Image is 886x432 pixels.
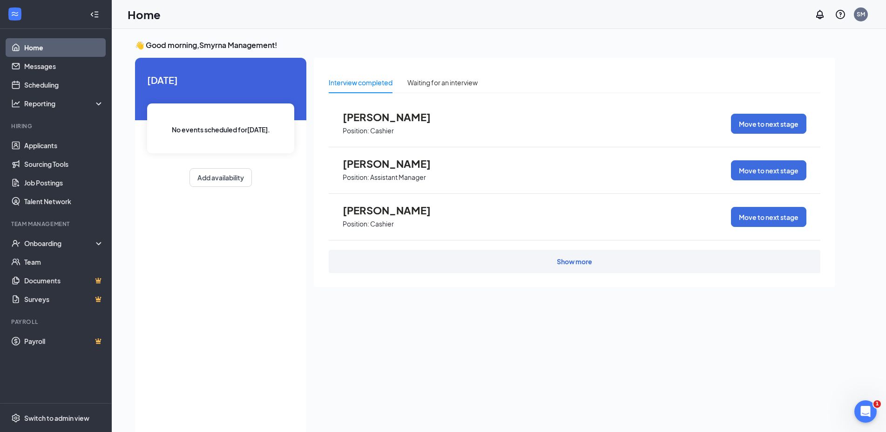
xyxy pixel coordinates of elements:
[172,124,270,135] span: No events scheduled for [DATE] .
[47,96,73,106] div: • [DATE]
[24,173,104,192] a: Job Postings
[24,332,104,350] a: PayrollCrown
[11,215,29,233] img: Profile image for Shin
[189,168,252,187] button: Add availability
[329,77,392,88] div: Interview completed
[24,192,104,211] a: Talent Network
[11,239,20,248] svg: UserCheck
[69,4,119,20] h1: Messages
[814,9,825,20] svg: Notifications
[163,4,180,21] div: Close
[42,76,140,86] span: [PERSON_NAME] - onboarding
[42,32,71,42] span: E-Verify
[24,239,96,248] div: Onboarding
[343,158,445,170] span: [PERSON_NAME]
[731,114,806,134] button: Move to next stage
[62,291,124,328] button: Messages
[33,220,109,227] span: Rate your conversation
[42,121,119,130] span: Applicant management
[11,38,29,56] img: Profile image for Sarah
[11,171,29,189] img: Profile image for Chloe
[370,126,394,135] p: Cashier
[21,314,41,321] span: Home
[33,185,87,194] div: [PERSON_NAME]
[24,155,104,173] a: Sourcing Tools
[343,126,369,135] p: Position:
[731,160,806,180] button: Move to next stage
[557,257,592,266] div: Show more
[11,122,102,130] div: Hiring
[407,77,478,88] div: Waiting for an interview
[11,82,29,101] img: Profile image for Say
[33,43,119,50] span: Rate your conversation
[144,314,167,321] span: Tickets
[343,173,369,182] p: Position:
[43,262,143,281] button: Send us a message
[11,99,20,108] svg: Analysis
[370,219,394,228] p: Cashier
[370,173,426,182] p: Assistant Manager
[33,176,109,183] span: Rate your conversation
[75,314,111,321] span: Messages
[24,413,89,423] div: Switch to admin view
[854,400,877,423] iframe: Intercom live chat
[128,7,161,22] h1: Home
[343,204,445,216] span: [PERSON_NAME]
[147,73,294,87] span: [DATE]
[124,291,186,328] button: Tickets
[11,413,20,423] svg: Settings
[873,400,881,408] span: 1
[33,131,109,139] span: Rate your conversation
[24,57,104,75] a: Messages
[33,289,109,296] span: Rate your conversation
[11,318,102,326] div: Payroll
[10,9,20,19] svg: WorkstreamLogo
[24,99,104,108] div: Reporting
[857,10,865,18] div: SM
[11,254,29,273] img: Profile image for Erin
[731,207,806,227] button: Move to next stage
[33,96,45,106] div: Say
[33,140,87,150] div: [PERSON_NAME]
[343,219,369,228] p: Position:
[33,254,109,262] span: Rate your conversation
[835,9,846,20] svg: QuestionInfo
[89,185,115,194] div: • [DATE]
[11,126,29,145] img: Profile image for Sarah
[24,75,104,94] a: Scheduling
[33,87,109,95] span: Rate your conversation
[42,209,135,219] span: viewing interview schedules
[89,52,115,62] div: • 8h ago
[33,52,87,62] div: [PERSON_NAME]
[33,229,47,239] div: Shin
[89,140,115,150] div: • [DATE]
[33,263,87,273] div: [PERSON_NAME]
[24,38,104,57] a: Home
[24,253,104,271] a: Team
[24,290,104,309] a: SurveysCrown
[24,271,104,290] a: DocumentsCrown
[90,10,99,19] svg: Collapse
[135,40,835,50] h3: 👋 Good morning, Smyrna Management !
[42,165,104,175] span: Rejection template
[49,229,75,239] div: • [DATE]
[343,111,445,123] span: [PERSON_NAME]
[11,220,102,228] div: Team Management
[11,288,29,307] img: Profile image for Carisha
[24,136,104,155] a: Applicants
